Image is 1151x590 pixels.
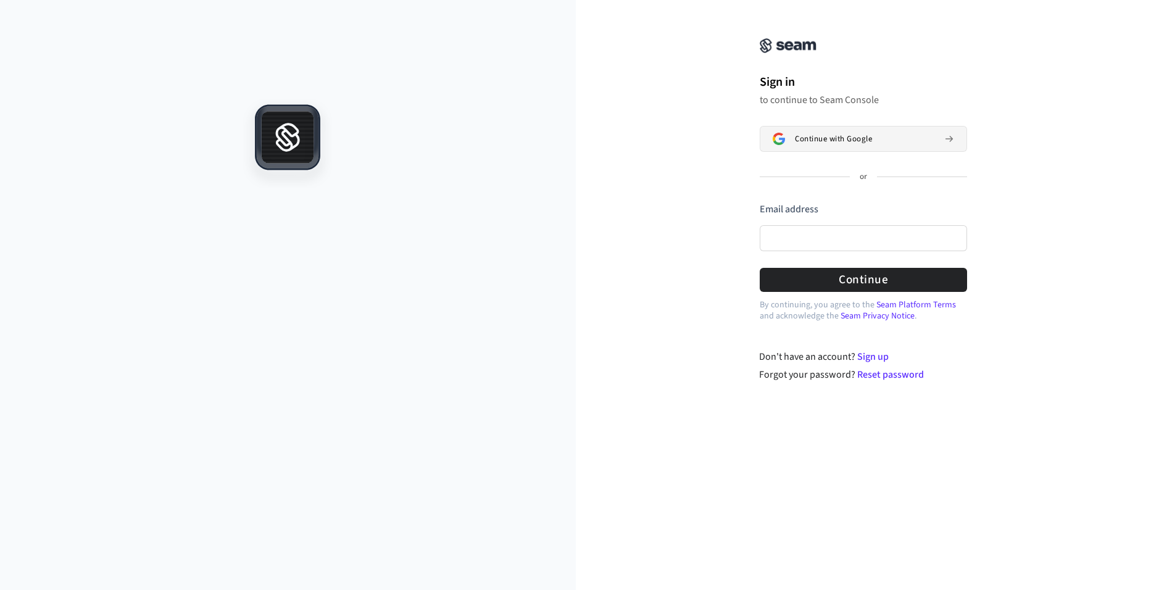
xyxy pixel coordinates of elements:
[857,368,924,381] a: Reset password
[876,299,956,311] a: Seam Platform Terms
[760,38,817,53] img: Seam Console
[760,268,967,292] button: Continue
[760,73,967,91] h1: Sign in
[841,310,915,322] a: Seam Privacy Notice
[760,126,967,152] button: Sign in with GoogleContinue with Google
[860,172,867,183] p: or
[795,134,872,144] span: Continue with Google
[760,299,967,322] p: By continuing, you agree to the and acknowledge the .
[760,202,818,216] label: Email address
[760,94,967,106] p: to continue to Seam Console
[759,367,967,382] div: Forgot your password?
[857,350,889,364] a: Sign up
[759,349,967,364] div: Don't have an account?
[773,133,785,145] img: Sign in with Google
